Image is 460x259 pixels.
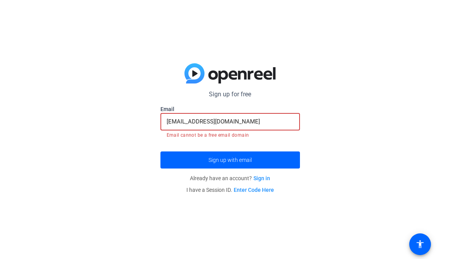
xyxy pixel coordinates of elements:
label: Email [160,105,300,113]
a: Enter Code Here [234,187,274,193]
input: Enter Email Address [167,117,294,126]
p: Sign up for free [160,90,300,99]
mat-icon: accessibility [415,240,425,249]
mat-error: Email cannot be a free email domain [167,130,294,139]
a: Sign in [253,175,270,181]
img: blue-gradient.svg [184,63,276,83]
button: Sign up with email [160,151,300,169]
span: I have a Session ID. [186,187,274,193]
span: Already have an account? [190,175,270,181]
